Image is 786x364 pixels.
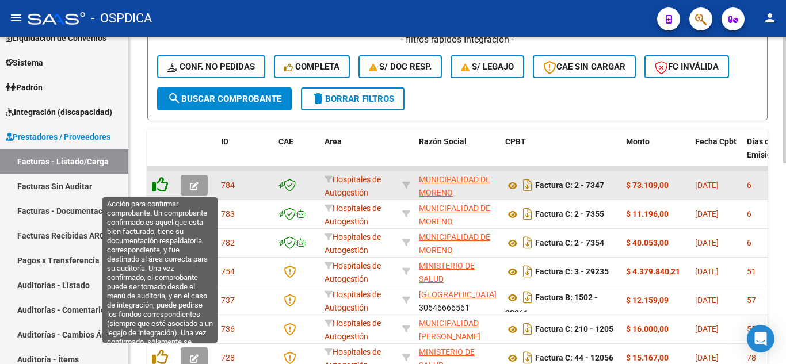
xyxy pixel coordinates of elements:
[221,296,235,305] span: 737
[747,353,756,362] span: 78
[747,325,774,352] div: Open Intercom Messenger
[419,137,467,146] span: Razón Social
[690,129,742,180] datatable-header-cell: Fecha Cpbt
[221,267,235,276] span: 754
[543,62,625,72] span: CAE SIN CARGAR
[325,319,381,341] span: Hospitales de Autogestión
[626,353,669,362] strong: $ 15.167,00
[695,324,719,334] span: [DATE]
[167,62,255,72] span: Conf. no pedidas
[626,238,669,247] strong: $ 40.053,00
[763,11,777,25] mat-icon: person
[535,210,604,219] strong: Factura C: 2 - 7355
[157,87,292,110] button: Buscar Comprobante
[747,181,751,190] span: 6
[9,11,23,25] mat-icon: menu
[626,137,650,146] span: Monto
[325,175,381,197] span: Hospitales de Autogestión
[501,129,621,180] datatable-header-cell: CPBT
[695,238,719,247] span: [DATE]
[6,32,106,44] span: Liquidación de Convenios
[535,181,604,190] strong: Factura C: 2 - 7347
[284,62,339,72] span: Completa
[747,296,756,305] span: 57
[157,33,758,46] h4: - filtros rápidos Integración -
[535,267,609,277] strong: Factura C: 3 - 29235
[644,55,729,78] button: FC Inválida
[419,204,490,226] span: MUNICIPALIDAD DE MORENO
[695,267,719,276] span: [DATE]
[221,137,228,146] span: ID
[216,129,274,180] datatable-header-cell: ID
[6,131,110,143] span: Prestadores / Proveedores
[278,137,293,146] span: CAE
[167,91,181,105] mat-icon: search
[533,55,636,78] button: CAE SIN CARGAR
[91,6,152,31] span: - OSPDICA
[325,204,381,226] span: Hospitales de Autogestión
[311,91,325,105] mat-icon: delete
[695,353,719,362] span: [DATE]
[520,320,535,338] i: Descargar documento
[520,288,535,306] i: Descargar documento
[419,259,496,283] div: 30999257182
[414,129,501,180] datatable-header-cell: Razón Social
[695,137,737,146] span: Fecha Cpbt
[274,55,350,78] button: Completa
[419,290,497,299] span: [GEOGRAPHIC_DATA]
[419,202,496,226] div: 33999001179
[520,233,535,252] i: Descargar documento
[505,293,598,318] strong: Factura B: 1502 - 39361
[221,238,235,247] span: 782
[655,62,719,72] span: FC Inválida
[320,129,398,180] datatable-header-cell: Area
[621,129,690,180] datatable-header-cell: Monto
[221,353,235,362] span: 728
[6,106,112,118] span: Integración (discapacidad)
[695,209,719,219] span: [DATE]
[626,324,669,334] strong: $ 16.000,00
[419,173,496,197] div: 33999001179
[311,94,394,104] span: Borrar Filtros
[6,56,43,69] span: Sistema
[301,87,405,110] button: Borrar Filtros
[461,62,514,72] span: S/ legajo
[325,232,381,255] span: Hospitales de Autogestión
[419,175,490,197] span: MUNICIPALIDAD DE MORENO
[221,209,235,219] span: 783
[358,55,442,78] button: S/ Doc Resp.
[419,231,496,255] div: 33999001179
[221,181,235,190] span: 784
[419,288,496,312] div: 30546666561
[505,137,526,146] span: CPBT
[747,267,756,276] span: 51
[221,324,235,334] span: 736
[325,137,342,146] span: Area
[520,205,535,223] i: Descargar documento
[419,317,496,341] div: 30999074843
[325,261,381,283] span: Hospitales de Autogestión
[626,181,669,190] strong: $ 73.109,00
[451,55,524,78] button: S/ legajo
[626,296,669,305] strong: $ 12.159,09
[369,62,432,72] span: S/ Doc Resp.
[325,290,381,312] span: Hospitales de Autogestión
[419,232,490,255] span: MUNICIPALIDAD DE MORENO
[747,238,751,247] span: 6
[535,354,613,363] strong: Factura C: 44 - 12056
[167,94,281,104] span: Buscar Comprobante
[747,209,751,219] span: 6
[520,262,535,281] i: Descargar documento
[695,296,719,305] span: [DATE]
[535,239,604,248] strong: Factura C: 2 - 7354
[695,181,719,190] span: [DATE]
[419,319,497,354] span: MUNICIPALIDAD [PERSON_NAME][GEOGRAPHIC_DATA]
[520,176,535,194] i: Descargar documento
[535,325,613,334] strong: Factura C: 210 - 1205
[419,261,475,283] span: MINISTERIO DE SALUD
[626,267,680,276] strong: $ 4.379.840,21
[157,55,265,78] button: Conf. no pedidas
[626,209,669,219] strong: $ 11.196,00
[6,81,43,94] span: Padrón
[274,129,320,180] datatable-header-cell: CAE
